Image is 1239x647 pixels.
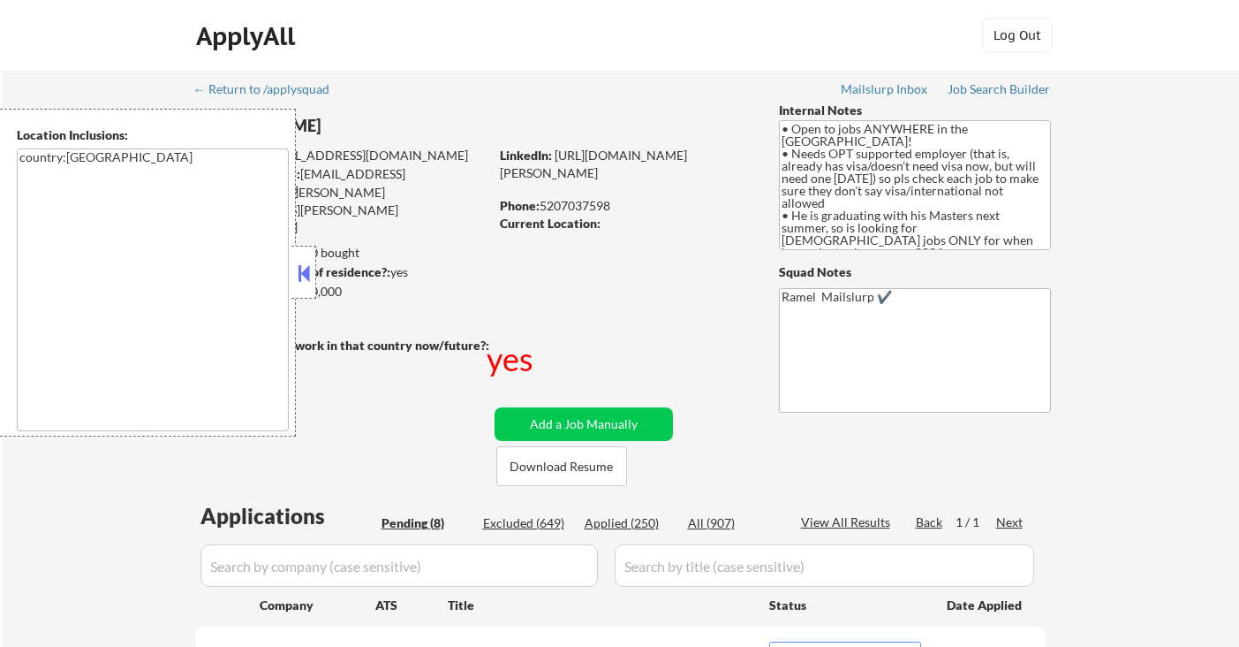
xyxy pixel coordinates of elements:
[260,597,375,614] div: Company
[500,198,540,213] strong: Phone:
[688,514,776,532] div: All (907)
[17,126,289,144] div: Location Inclusions:
[948,82,1051,100] a: Job Search Builder
[382,514,470,532] div: Pending (8)
[779,102,1051,119] div: Internal Notes
[916,514,944,531] div: Back
[195,184,488,236] div: [PERSON_NAME][EMAIL_ADDRESS][PERSON_NAME][DOMAIN_NAME]
[500,148,552,163] strong: LinkedIn:
[956,514,996,531] div: 1 / 1
[200,544,598,587] input: Search by company (case sensitive)
[948,83,1051,95] div: Job Search Builder
[194,283,488,301] div: $120,000
[615,544,1034,587] input: Search by title (case sensitive)
[982,18,1053,53] button: Log Out
[500,148,687,180] a: [URL][DOMAIN_NAME][PERSON_NAME]
[195,338,489,353] strong: Will need Visa to work in that country now/future?:
[194,244,488,262] div: 250 sent / 610 bought
[801,514,895,531] div: View All Results
[500,216,601,231] strong: Current Location:
[196,147,488,164] div: [EMAIL_ADDRESS][DOMAIN_NAME]
[194,263,483,281] div: yes
[196,165,488,200] div: [EMAIL_ADDRESS][DOMAIN_NAME]
[500,197,750,215] div: 5207037598
[375,597,448,614] div: ATS
[195,115,558,137] div: [PERSON_NAME]
[779,263,1051,281] div: Squad Notes
[200,506,375,527] div: Applications
[841,83,929,95] div: Mailslurp Inbox
[495,407,673,441] button: Add a Job Manually
[585,514,673,532] div: Applied (250)
[193,82,346,100] a: ← Return to /applysquad
[487,337,537,381] div: yes
[196,21,300,51] div: ApplyAll
[496,446,627,486] button: Download Resume
[947,597,1024,614] div: Date Applied
[193,83,346,95] div: ← Return to /applysquad
[996,514,1024,531] div: Next
[841,82,929,100] a: Mailslurp Inbox
[448,597,752,614] div: Title
[769,589,921,620] div: Status
[483,514,571,532] div: Excluded (649)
